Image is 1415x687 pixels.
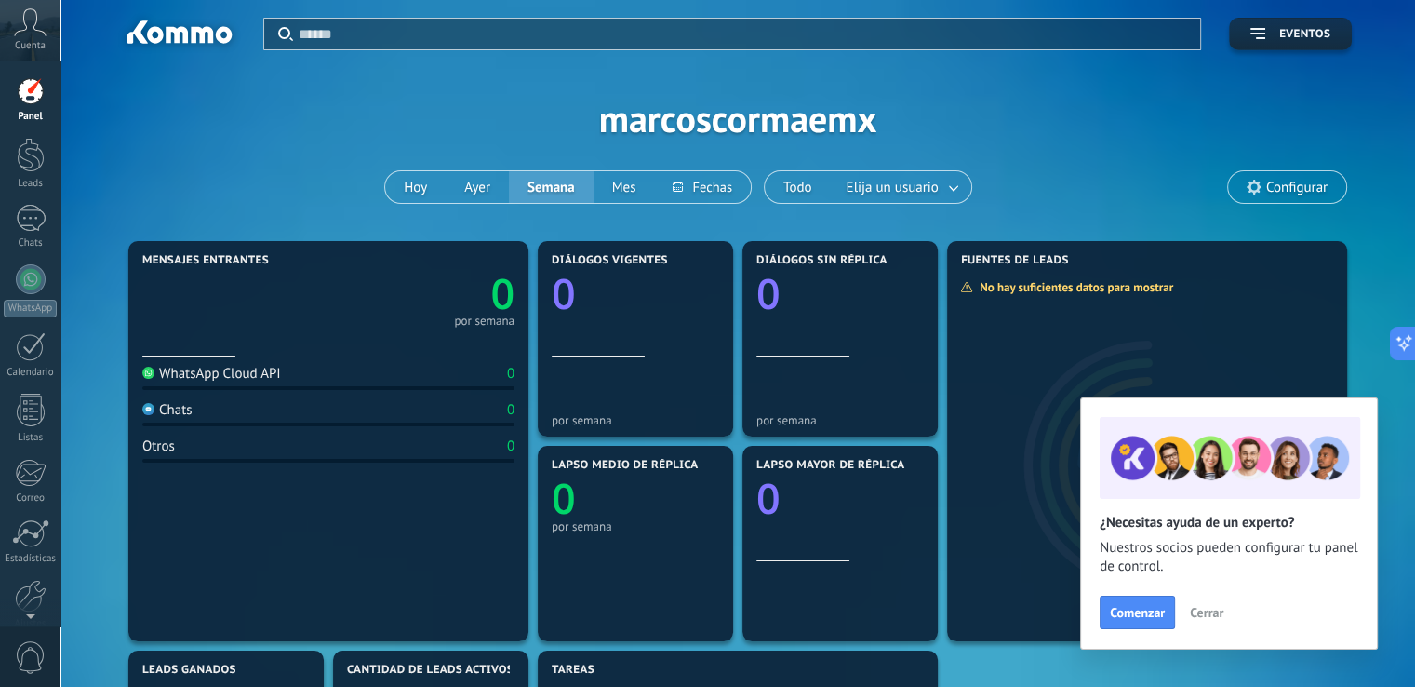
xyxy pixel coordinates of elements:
span: Nuestros socios pueden configurar tu panel de control. [1100,539,1358,576]
img: WhatsApp Cloud API [142,367,154,379]
span: Eventos [1279,28,1330,41]
button: Hoy [385,171,446,203]
text: 0 [756,265,781,322]
div: por semana [552,519,719,533]
button: Comenzar [1100,596,1175,629]
text: 0 [552,265,576,322]
span: Tareas [552,664,594,677]
div: Listas [4,432,58,444]
div: 0 [507,438,514,455]
div: Chats [4,237,58,249]
div: 0 [507,401,514,419]
button: Fechas [654,171,750,203]
button: Cerrar [1181,599,1232,626]
button: Elija un usuario [831,171,971,203]
a: 0 [328,265,514,322]
div: Calendario [4,367,58,379]
div: 0 [507,365,514,383]
span: Lapso medio de réplica [552,459,699,472]
div: Correo [4,492,58,505]
text: 0 [552,470,576,527]
div: WhatsApp [4,300,57,317]
div: No hay suficientes datos para mostrar [960,279,1186,295]
text: 0 [490,265,514,322]
img: Chats [142,403,154,415]
span: Diálogos vigentes [552,254,668,267]
span: Lapso mayor de réplica [756,459,904,472]
span: Mensajes entrantes [142,254,269,267]
span: Fuentes de leads [961,254,1069,267]
div: por semana [552,413,719,427]
div: Leads [4,178,58,190]
span: Cerrar [1190,606,1223,619]
span: Leads ganados [142,664,236,677]
span: Diálogos sin réplica [756,254,888,267]
span: Elija un usuario [843,175,942,200]
span: Cuenta [15,40,46,52]
button: Semana [509,171,594,203]
div: por semana [756,413,924,427]
h2: ¿Necesitas ayuda de un experto? [1100,514,1358,532]
div: WhatsApp Cloud API [142,365,281,383]
button: Ayer [446,171,509,203]
div: Panel [4,111,58,123]
div: Chats [142,401,193,419]
text: 0 [756,470,781,527]
div: Otros [142,438,175,455]
button: Mes [594,171,655,203]
div: Estadísticas [4,553,58,565]
span: Configurar [1266,180,1328,195]
span: Cantidad de leads activos [347,664,514,677]
span: Comenzar [1110,606,1165,619]
div: por semana [454,317,514,326]
button: Todo [765,171,831,203]
button: Eventos [1229,18,1352,50]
